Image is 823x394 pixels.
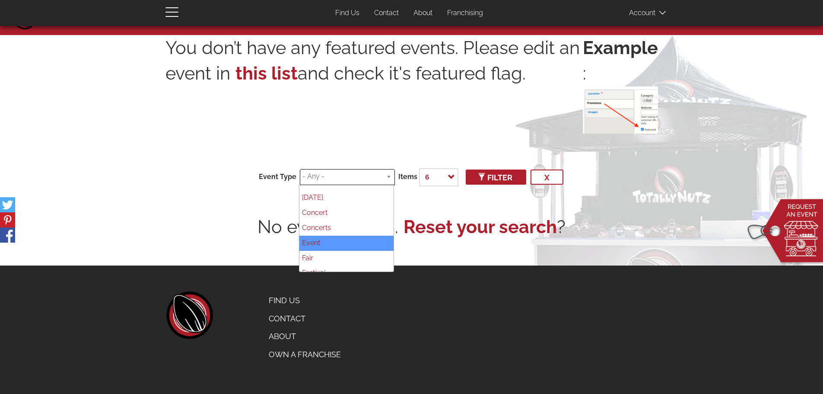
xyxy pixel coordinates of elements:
div: No events found. ? [165,214,658,240]
li: Event [299,236,394,251]
a: Contact [262,310,347,328]
li: Festival [299,266,394,281]
button: x [531,170,563,185]
a: Find Us [262,291,347,310]
a: home [165,291,213,339]
li: Fair [299,251,394,266]
p: : [583,35,658,134]
a: Find Us [329,5,366,22]
a: About [262,327,347,346]
a: Contact [368,5,405,22]
a: Reset your search [404,214,557,240]
strong: Example [583,35,658,61]
li: Concerts [299,221,394,236]
label: Items [398,172,417,182]
img: featured-event.png [583,86,658,134]
span: Filter [480,173,512,182]
p: You don’t have any featured events. Please edit an event in and check it's featured flag. [165,35,583,129]
button: Filter [466,170,526,185]
a: this list [235,63,298,84]
li: Concert [299,205,394,221]
input: - Any - [302,172,389,182]
a: Own a Franchise [262,346,347,364]
li: [DATE] [299,190,394,205]
a: Franchising [441,5,489,22]
a: About [407,5,439,22]
label: Event Type [259,172,296,182]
